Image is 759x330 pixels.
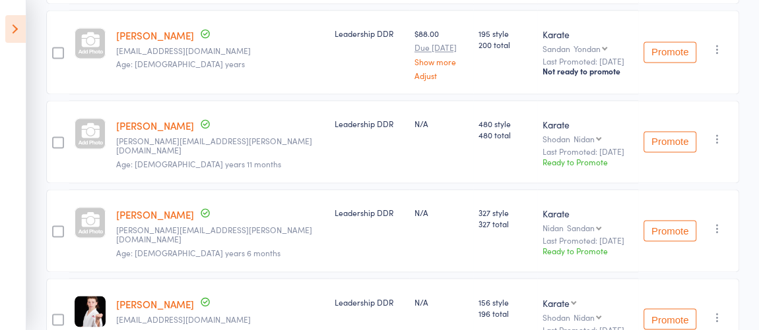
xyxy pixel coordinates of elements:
[643,220,696,241] button: Promote
[543,156,633,167] div: Ready to Promote
[543,118,633,131] div: Karate
[116,158,281,169] span: Age: [DEMOGRAPHIC_DATA] years 11 months
[543,57,633,66] small: Last Promoted: [DATE]
[116,296,194,310] a: [PERSON_NAME]
[543,236,633,245] small: Last Promoted: [DATE]
[478,307,532,318] span: 196 total
[478,39,532,50] span: 200 total
[414,207,468,218] div: N/A
[478,218,532,229] span: 327 total
[543,296,570,309] div: Karate
[543,312,633,321] div: Shodan
[478,118,532,129] span: 480 style
[116,247,280,258] span: Age: [DEMOGRAPHIC_DATA] years 6 months
[574,312,595,321] div: Nidan
[574,134,595,143] div: Nidan
[335,296,404,307] div: Leadership DDR
[414,43,468,52] small: Due [DATE]
[478,28,532,39] span: 195 style
[335,28,404,39] div: Leadership DDR
[335,118,404,129] div: Leadership DDR
[116,136,324,155] small: lori.klaus@optusnet.com.au
[543,134,633,143] div: Shodan
[574,44,601,53] div: Yondan
[116,58,245,69] span: Age: [DEMOGRAPHIC_DATA] years
[567,223,595,232] div: Sandan
[116,119,194,132] a: [PERSON_NAME]
[414,28,468,80] div: $88.00
[116,207,194,221] a: [PERSON_NAME]
[335,207,404,218] div: Leadership DDR
[543,66,633,76] div: Not ready to promote
[643,308,696,329] button: Promote
[543,245,633,256] div: Ready to Promote
[116,314,324,323] small: ropeys6@gmail.com
[643,41,696,63] button: Promote
[543,28,633,41] div: Karate
[414,118,468,129] div: N/A
[543,44,633,53] div: Sandan
[478,296,532,307] span: 156 style
[75,296,106,327] img: image1653532324.png
[116,225,324,244] small: lori.klaus@optusnet.com.au
[116,46,324,55] small: litah72@gmail.com
[414,57,468,66] a: Show more
[543,223,633,232] div: Nidan
[116,28,194,42] a: [PERSON_NAME]
[543,147,633,156] small: Last Promoted: [DATE]
[478,207,532,218] span: 327 style
[414,296,468,307] div: N/A
[478,129,532,140] span: 480 total
[643,131,696,152] button: Promote
[414,71,468,80] a: Adjust
[543,207,633,220] div: Karate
